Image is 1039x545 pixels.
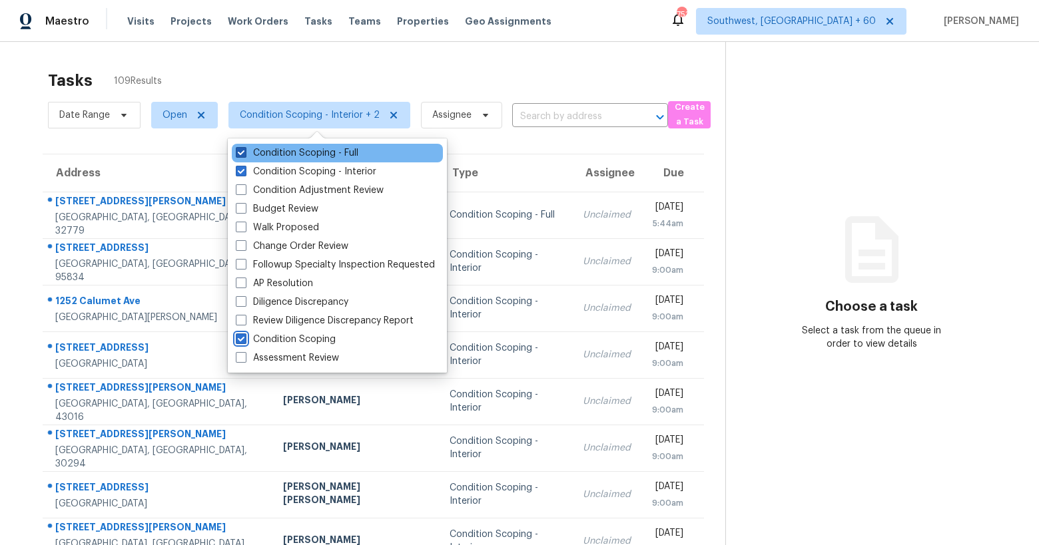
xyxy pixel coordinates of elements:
label: Condition Scoping [236,333,336,346]
span: Southwest, [GEOGRAPHIC_DATA] + 60 [707,15,876,28]
span: Work Orders [228,15,288,28]
th: Due [641,154,704,192]
button: Open [651,108,669,126]
div: [GEOGRAPHIC_DATA][PERSON_NAME] [55,311,262,324]
h2: Tasks [48,74,93,87]
div: [GEOGRAPHIC_DATA], [GEOGRAPHIC_DATA], 43016 [55,397,262,424]
div: [DATE] [652,340,683,357]
span: Assignee [432,108,472,122]
div: Unclaimed [583,441,631,454]
div: [DATE] [652,200,683,217]
label: Condition Adjustment Review [236,184,384,197]
th: Type [439,154,572,192]
div: 1252 Calumet Ave [55,294,262,311]
div: Unclaimed [583,348,631,361]
div: Condition Scoping - Interior [450,388,561,415]
div: 9:00am [652,450,683,463]
label: Walk Proposed [236,221,319,234]
div: Unclaimed [583,395,631,408]
span: Geo Assignments [465,15,551,28]
div: [PERSON_NAME] [283,440,428,456]
div: Unclaimed [583,208,631,222]
span: Maestro [45,15,89,28]
div: [DATE] [652,480,683,496]
span: Date Range [59,108,110,122]
label: Condition Scoping - Full [236,146,358,160]
label: AP Resolution [236,277,313,290]
div: 9:00am [652,403,683,417]
input: Search by address [512,106,631,127]
div: [STREET_ADDRESS] [55,241,262,258]
div: [DATE] [652,293,683,310]
div: [STREET_ADDRESS][PERSON_NAME] [55,427,262,444]
span: Open [163,108,187,122]
h3: Choose a task [825,300,918,313]
label: Change Order Review [236,240,348,253]
span: Projects [171,15,212,28]
div: Condition Scoping - Full [450,208,561,222]
div: [GEOGRAPHIC_DATA] [55,357,262,371]
div: [GEOGRAPHIC_DATA], [GEOGRAPHIC_DATA], 95834 [55,258,262,284]
div: Condition Scoping - Interior [450,248,561,275]
span: Properties [397,15,449,28]
div: [GEOGRAPHIC_DATA], [GEOGRAPHIC_DATA], 30294 [55,444,262,470]
div: [STREET_ADDRESS][PERSON_NAME] [55,520,262,537]
div: [GEOGRAPHIC_DATA] [55,497,262,510]
span: Visits [127,15,155,28]
div: [DATE] [652,247,683,264]
label: Review Diligence Discrepancy Report [236,314,414,327]
label: Condition Scoping - Interior [236,165,376,178]
span: 109 Results [114,75,162,88]
div: [PERSON_NAME] [283,393,428,410]
div: [STREET_ADDRESS] [55,341,262,357]
div: [DATE] [652,387,683,403]
div: 9:00am [652,264,683,277]
th: Assignee [572,154,641,192]
span: Condition Scoping - Interior + 2 [240,108,380,122]
div: Condition Scoping - Interior [450,435,561,461]
span: Teams [348,15,381,28]
div: Condition Scoping - Interior [450,295,561,321]
div: [GEOGRAPHIC_DATA], [GEOGRAPHIC_DATA], 32779 [55,211,262,238]
div: 753 [677,8,686,21]
div: Unclaimed [583,301,631,315]
div: Unclaimed [583,255,631,268]
label: Diligence Discrepancy [236,295,348,309]
th: Address [43,154,272,192]
div: [PERSON_NAME] [PERSON_NAME] [283,480,428,510]
div: 5:44am [652,217,683,230]
span: [PERSON_NAME] [938,15,1019,28]
label: Assessment Review [236,351,339,365]
span: Create a Task [675,100,704,130]
div: 9:00am [652,310,683,323]
div: [STREET_ADDRESS][PERSON_NAME] [55,194,262,211]
label: Followup Specialty Inspection Requested [236,258,435,272]
div: Condition Scoping - Interior [450,481,561,508]
div: [STREET_ADDRESS][PERSON_NAME] [55,381,262,397]
label: Budget Review [236,202,318,216]
div: [DATE] [652,433,683,450]
div: Unclaimed [583,488,631,501]
div: [DATE] [652,526,683,543]
span: Tasks [304,17,332,26]
div: Condition Scoping - Interior [450,341,561,368]
div: Select a task from the queue in order to view details [799,324,944,351]
button: Create a Task [668,101,711,128]
div: 9:00am [652,496,683,510]
div: 9:00am [652,357,683,370]
div: [STREET_ADDRESS] [55,480,262,497]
